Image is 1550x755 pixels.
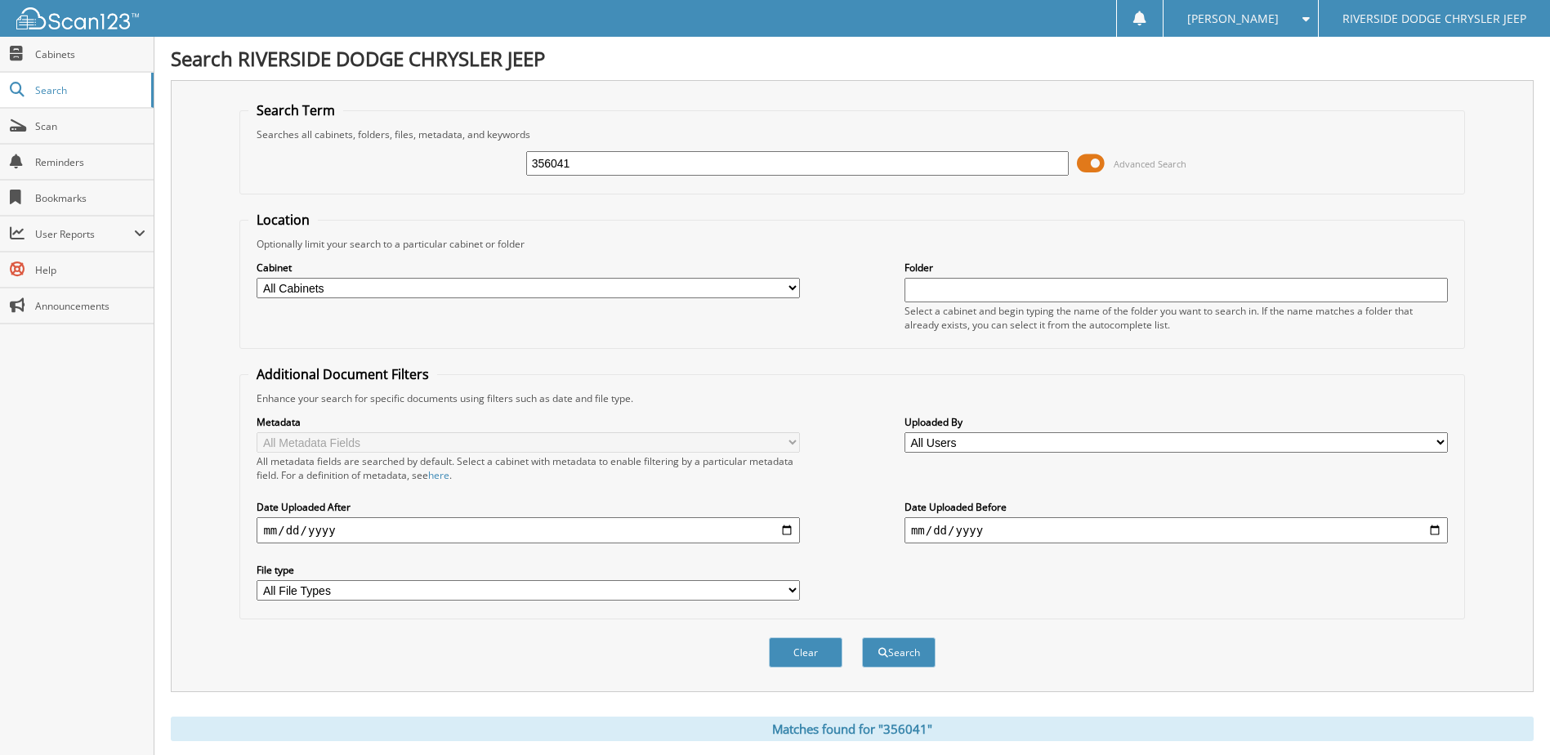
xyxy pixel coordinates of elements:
[35,47,145,61] span: Cabinets
[171,717,1534,741] div: Matches found for "356041"
[1114,158,1186,170] span: Advanced Search
[257,563,800,577] label: File type
[248,237,1455,251] div: Optionally limit your search to a particular cabinet or folder
[769,637,842,668] button: Clear
[35,227,134,241] span: User Reports
[248,101,343,119] legend: Search Term
[16,7,139,29] img: scan123-logo-white.svg
[35,263,145,277] span: Help
[257,517,800,543] input: start
[171,45,1534,72] h1: Search RIVERSIDE DODGE CHRYSLER JEEP
[905,500,1448,514] label: Date Uploaded Before
[257,454,800,482] div: All metadata fields are searched by default. Select a cabinet with metadata to enable filtering b...
[862,637,936,668] button: Search
[248,211,318,229] legend: Location
[1342,14,1526,24] span: RIVERSIDE DODGE CHRYSLER JEEP
[257,261,800,275] label: Cabinet
[35,119,145,133] span: Scan
[257,415,800,429] label: Metadata
[248,127,1455,141] div: Searches all cabinets, folders, files, metadata, and keywords
[35,191,145,205] span: Bookmarks
[248,365,437,383] legend: Additional Document Filters
[35,155,145,169] span: Reminders
[428,468,449,482] a: here
[35,299,145,313] span: Announcements
[1187,14,1279,24] span: [PERSON_NAME]
[248,391,1455,405] div: Enhance your search for specific documents using filters such as date and file type.
[905,415,1448,429] label: Uploaded By
[257,500,800,514] label: Date Uploaded After
[905,261,1448,275] label: Folder
[905,517,1448,543] input: end
[35,83,143,97] span: Search
[905,304,1448,332] div: Select a cabinet and begin typing the name of the folder you want to search in. If the name match...
[1468,677,1550,755] iframe: Chat Widget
